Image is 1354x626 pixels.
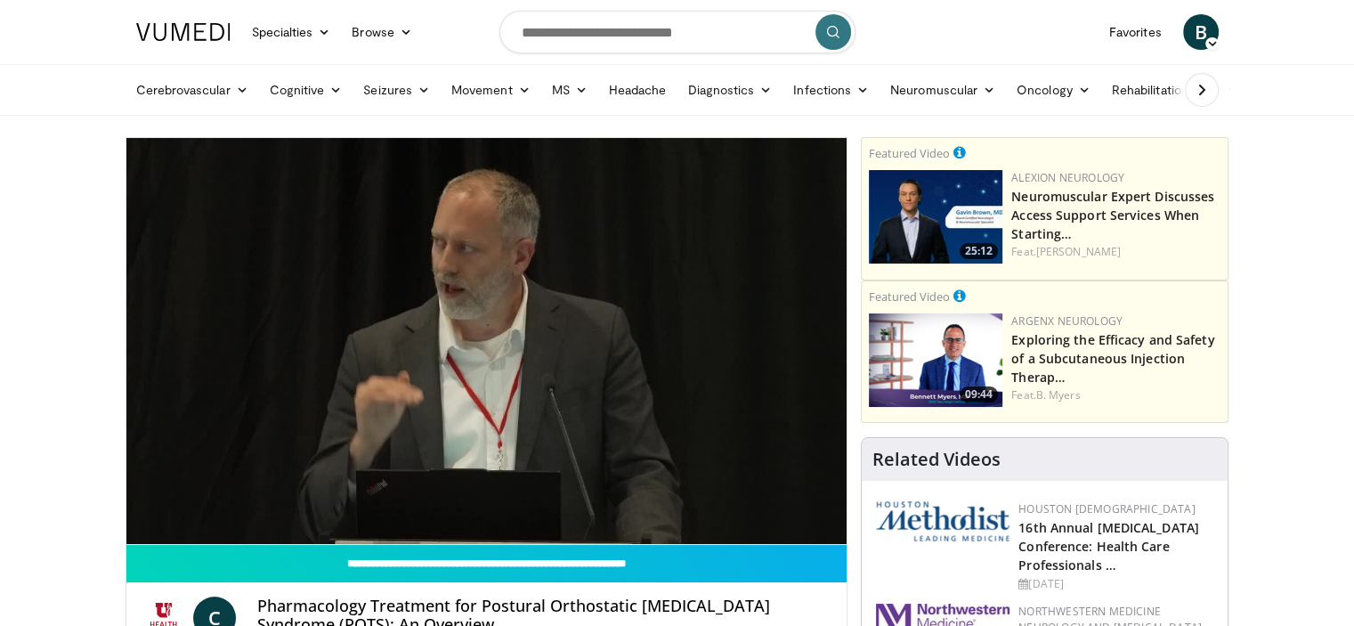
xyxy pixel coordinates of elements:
[1101,72,1199,108] a: Rehabilitation
[960,243,998,259] span: 25:12
[1011,170,1124,185] a: Alexion Neurology
[541,72,598,108] a: MS
[441,72,541,108] a: Movement
[1099,14,1172,50] a: Favorites
[1183,14,1219,50] a: B
[869,313,1002,407] img: c50ebd09-d0e6-423e-8ff9-52d136aa9f61.png.150x105_q85_crop-smart_upscale.png
[1036,244,1121,259] a: [PERSON_NAME]
[1018,576,1213,592] div: [DATE]
[869,145,950,161] small: Featured Video
[1011,188,1214,242] a: Neuromuscular Expert Discusses Access Support Services When Starting…
[136,23,231,41] img: VuMedi Logo
[1006,72,1101,108] a: Oncology
[782,72,880,108] a: Infections
[341,14,423,50] a: Browse
[880,72,1006,108] a: Neuromuscular
[1011,331,1214,386] a: Exploring the Efficacy and Safety of a Subcutaneous Injection Therap…
[1018,501,1195,516] a: Houston [DEMOGRAPHIC_DATA]
[1011,313,1123,329] a: argenx Neurology
[259,72,353,108] a: Cognitive
[598,72,677,108] a: Headache
[499,11,855,53] input: Search topics, interventions
[1018,519,1199,573] a: 16th Annual [MEDICAL_DATA] Conference: Health Care Professionals …
[869,313,1002,407] a: 09:44
[126,72,259,108] a: Cerebrovascular
[241,14,342,50] a: Specialties
[869,289,950,305] small: Featured Video
[960,386,998,402] span: 09:44
[1011,244,1220,260] div: Feat.
[1011,387,1220,403] div: Feat.
[869,170,1002,264] img: 2b05e332-28e1-4d48-9f23-7cad04c9557c.png.150x105_q85_crop-smart_upscale.jpg
[872,449,1001,470] h4: Related Videos
[353,72,441,108] a: Seizures
[126,138,847,545] video-js: Video Player
[677,72,782,108] a: Diagnostics
[876,501,1009,541] img: 5e4488cc-e109-4a4e-9fd9-73bb9237ee91.png.150x105_q85_autocrop_double_scale_upscale_version-0.2.png
[869,170,1002,264] a: 25:12
[1036,387,1081,402] a: B. Myers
